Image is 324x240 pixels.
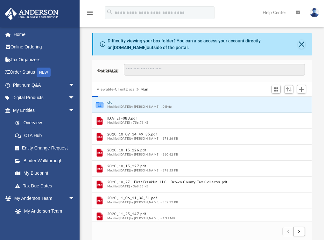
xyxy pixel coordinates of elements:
button: 2020_11_06_11_36_51.pdf [107,196,283,200]
button: [DATE] -083.pdf [107,117,283,121]
a: Order StatusNEW [4,66,84,79]
span: arrow_drop_down [68,91,81,105]
button: 2020_10_15_227.pdf [107,164,283,169]
div: Difficulty viewing your box folder? You can also access your account directly on outside of the p... [108,38,298,51]
span: 352.72 KB [160,201,178,204]
a: menu [86,12,94,17]
i: search [106,9,113,16]
span: Modified [DATE] by [PERSON_NAME] [107,137,160,140]
button: 2020_10_15_226.pdf [107,149,283,153]
span: 0 Byte [160,105,172,108]
span: 1.31 MB [160,217,175,220]
a: My Entitiesarrow_drop_down [4,104,84,117]
button: 2020_11_25_147.pdf [107,212,283,216]
span: 378.55 KB [160,169,178,172]
button: Switch to Grid View [271,85,281,94]
button: old [107,101,283,105]
a: CTA Hub [9,129,84,142]
i: menu [86,9,94,17]
span: Modified [DATE] [107,185,130,188]
button: Mail [140,87,149,92]
a: Tax Due Dates [9,179,84,192]
a: Platinum Q&Aarrow_drop_down [4,79,84,91]
a: Entity Change Request [9,142,84,155]
span: Modified [DATE] [107,121,130,124]
span: 378.26 KB [160,137,178,140]
a: Anderson System [9,217,81,230]
span: Modified [DATE] by [PERSON_NAME] [107,105,160,108]
a: My Anderson Team [9,205,78,217]
span: arrow_drop_down [68,79,81,92]
div: grid [92,97,312,222]
a: Home [4,28,84,41]
a: Online Ordering [4,41,84,54]
input: Search files and folders [124,64,305,76]
a: Binder Walkthrough [9,154,84,167]
a: Digital Productsarrow_drop_down [4,91,84,104]
span: arrow_drop_down [68,192,81,205]
div: NEW [37,68,51,77]
a: Overview [9,117,84,129]
span: 368.56 KB [130,185,149,188]
img: User Pic [310,8,319,17]
button: Add [297,85,306,94]
img: Anderson Advisors Platinum Portal [3,8,60,20]
a: Tax Organizers [4,53,84,66]
span: Modified [DATE] by [PERSON_NAME] [107,169,160,172]
span: arrow_drop_down [68,104,81,117]
span: 360.62 KB [160,153,178,156]
button: Close [298,40,305,49]
button: 2020_10_09_14_49_35.pdf [107,133,283,137]
a: [DOMAIN_NAME] [113,45,147,50]
a: My Anderson Teamarrow_drop_down [4,192,81,205]
span: Modified [DATE] by [PERSON_NAME] [107,217,160,220]
span: 756.79 KB [130,121,149,124]
a: My Blueprint [9,167,81,180]
span: Modified [DATE] by [PERSON_NAME] [107,201,160,204]
button: Sort [284,85,294,94]
button: 2020_10_27 - First Franklin, LLC - Brown County Tax Collector.pdf [107,180,283,185]
span: Modified [DATE] by [PERSON_NAME] [107,153,160,156]
button: Viewable-ClientDocs [97,87,134,92]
